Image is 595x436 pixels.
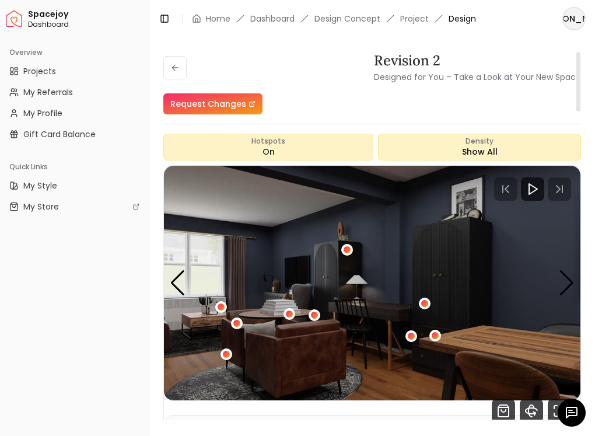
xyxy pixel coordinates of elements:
a: Project [400,13,429,25]
svg: Play [526,182,540,196]
span: [PERSON_NAME] [563,8,584,29]
div: Overview [5,43,144,62]
span: My Store [23,201,59,212]
div: 1 / 7 [164,166,580,400]
img: Spacejoy Logo [6,11,22,27]
div: Show All [378,134,581,161]
button: HotspotsOn [163,134,373,161]
nav: breadcrumb [192,13,476,25]
a: Request Changes [163,93,262,114]
span: Density [466,137,494,146]
a: Projects [5,62,144,81]
div: Carousel [164,166,580,400]
span: Hotspots [251,137,285,146]
span: My Style [23,180,57,191]
a: My Profile [5,104,144,123]
li: Design Concept [314,13,380,25]
span: My Referrals [23,86,73,98]
span: Dashboard [28,20,144,29]
svg: Shop Products from this design [492,399,515,423]
a: My Style [5,176,144,195]
svg: Fullscreen [548,399,571,423]
span: Gift Card Balance [23,128,96,140]
img: Design Render 7 [164,166,580,400]
a: Gift Card Balance [5,125,144,144]
small: Designed for You – Take a Look at Your New Space [374,71,581,83]
span: Design [449,13,476,25]
a: Home [206,13,230,25]
div: Quick Links [5,158,144,176]
button: [PERSON_NAME] [562,7,586,30]
h3: Revision 2 [374,51,581,70]
span: Projects [23,65,56,77]
span: My Profile [23,107,62,119]
a: My Store [5,197,144,216]
div: Previous slide [170,270,185,296]
svg: 360 View [520,399,543,423]
div: Next slide [559,270,575,296]
a: Dashboard [250,13,295,25]
a: Spacejoy [6,11,22,27]
a: My Referrals [5,83,144,102]
span: Spacejoy [28,9,144,20]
